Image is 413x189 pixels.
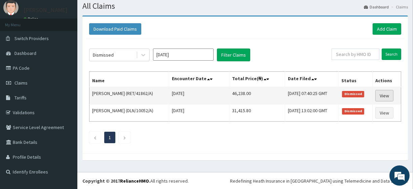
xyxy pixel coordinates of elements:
textarea: Type your message and hit 'Enter' [3,121,128,145]
td: [PERSON_NAME] (RET/41862/A) [89,87,169,104]
td: 31,415.80 [229,104,285,122]
td: [DATE] [169,104,229,122]
td: 46,238.00 [229,87,285,104]
td: [PERSON_NAME] (DLN/10052/A) [89,104,169,122]
th: Date Filed [285,72,339,87]
a: Dashboard [364,4,389,10]
img: d_794563401_company_1708531726252_794563401 [12,34,27,51]
h1: All Claims [82,2,408,10]
a: Page 1 is your current page [109,134,111,140]
a: View [375,107,393,119]
a: Next page [123,134,126,140]
span: We're online! [39,54,93,122]
a: View [375,90,393,101]
a: Online [24,17,40,21]
th: Total Price(₦) [229,72,285,87]
li: Claims [389,4,408,10]
div: Dismissed [93,52,114,58]
span: Switch Providers [14,35,49,41]
span: Tariffs [14,95,27,101]
th: Name [89,72,169,87]
span: Dashboard [14,50,36,56]
input: Search [382,49,401,60]
a: Previous page [93,134,97,140]
td: [DATE] 07:40:25 GMT [285,87,339,104]
th: Actions [373,72,401,87]
div: Chat with us now [35,38,113,46]
span: Claims [14,80,28,86]
button: Filter Claims [217,49,250,61]
span: Dismissed [342,108,364,114]
th: Encounter Date [169,72,229,87]
p: [PERSON_NAME] [24,7,68,13]
td: [DATE] [169,87,229,104]
strong: Copyright © 2017 . [82,178,150,184]
a: RelianceHMO [120,178,149,184]
a: Add Claim [373,23,401,35]
div: Minimize live chat window [110,3,126,20]
td: [DATE] 13:02:00 GMT [285,104,339,122]
button: Download Paid Claims [89,23,141,35]
input: Search by HMO ID [332,49,379,60]
div: Redefining Heath Insurance in [GEOGRAPHIC_DATA] using Telemedicine and Data Science! [230,178,408,184]
span: Dismissed [342,91,364,97]
input: Select Month and Year [153,49,214,61]
th: Status [339,72,373,87]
